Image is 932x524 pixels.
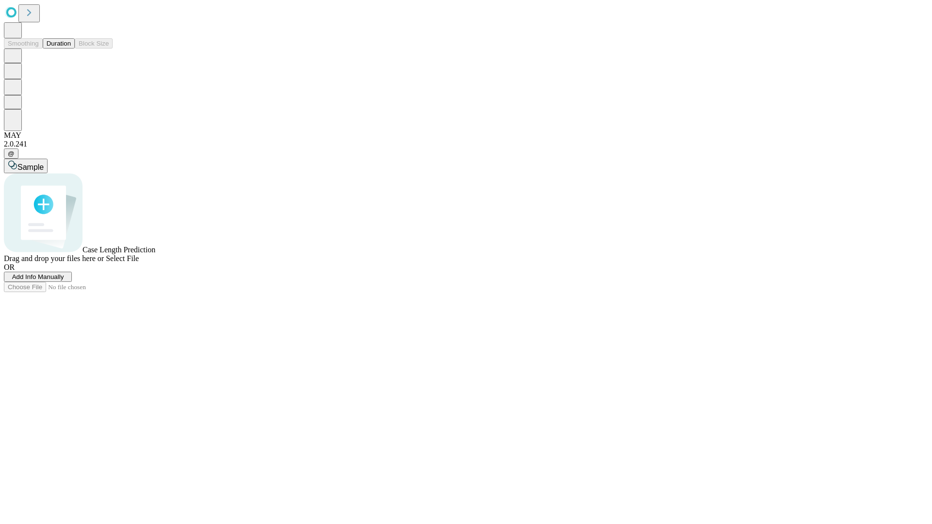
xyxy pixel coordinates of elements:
[17,163,44,171] span: Sample
[4,148,18,159] button: @
[4,272,72,282] button: Add Info Manually
[4,38,43,49] button: Smoothing
[75,38,113,49] button: Block Size
[43,38,75,49] button: Duration
[4,263,15,271] span: OR
[106,254,139,262] span: Select File
[4,254,104,262] span: Drag and drop your files here or
[4,159,48,173] button: Sample
[8,150,15,157] span: @
[4,140,928,148] div: 2.0.241
[83,246,155,254] span: Case Length Prediction
[12,273,64,280] span: Add Info Manually
[4,131,928,140] div: MAY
